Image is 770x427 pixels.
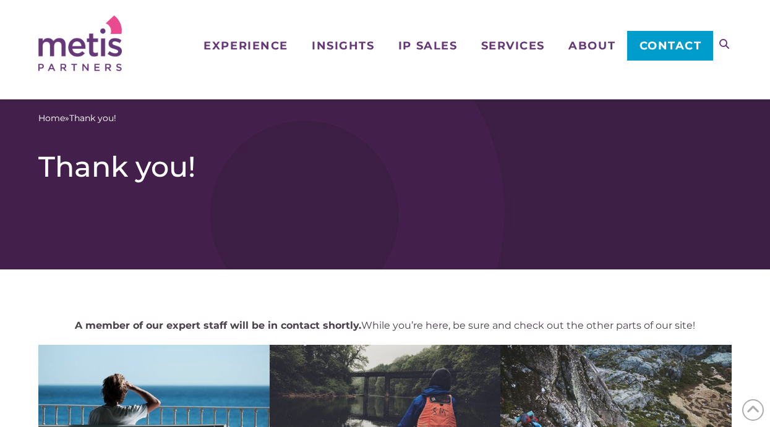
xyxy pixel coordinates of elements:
[203,40,288,51] span: Experience
[568,40,615,51] span: About
[640,40,702,51] span: Contact
[38,150,732,184] h1: Thank you!
[742,399,764,421] span: Back to Top
[38,15,122,71] img: Metis Partners
[38,112,116,125] span: »
[75,319,361,331] strong: A member of our expert staff will be in contact shortly.
[481,40,545,51] span: Services
[627,31,713,61] a: Contact
[38,112,65,125] a: Home
[69,112,116,125] span: Thank you!
[398,40,457,51] span: IP Sales
[38,319,732,332] p: While you’re here, be sure and check out the other parts of our site!
[312,40,374,51] span: Insights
